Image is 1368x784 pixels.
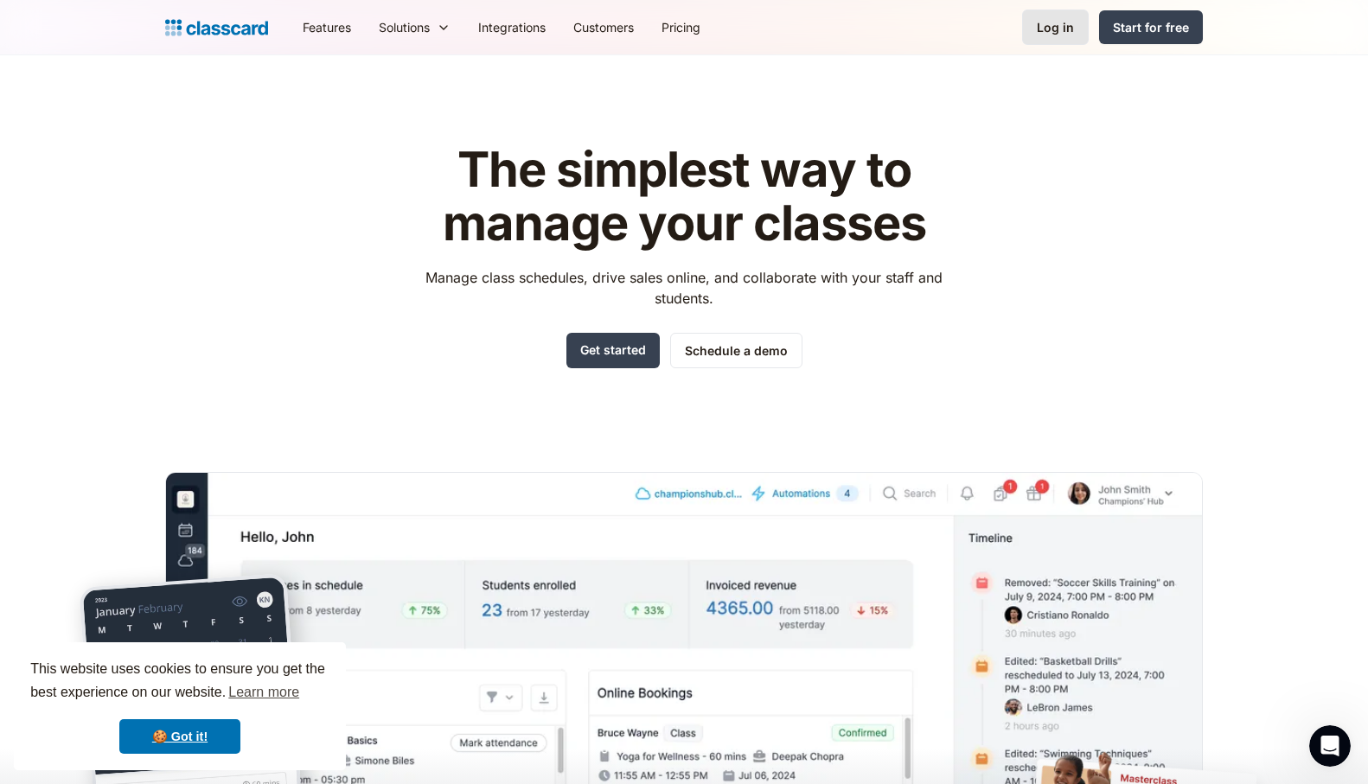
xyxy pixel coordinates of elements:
[1037,18,1074,36] div: Log in
[1113,18,1189,36] div: Start for free
[14,642,346,770] div: cookieconsent
[30,659,329,705] span: This website uses cookies to ensure you get the best experience on our website.
[1022,10,1089,45] a: Log in
[566,333,660,368] a: Get started
[379,18,430,36] div: Solutions
[165,16,268,40] a: Logo
[365,8,464,47] div: Solutions
[648,8,714,47] a: Pricing
[1099,10,1203,44] a: Start for free
[226,679,302,705] a: learn more about cookies
[464,8,559,47] a: Integrations
[1309,725,1351,767] iframe: Intercom live chat
[289,8,365,47] a: Features
[410,143,959,250] h1: The simplest way to manage your classes
[119,719,240,754] a: dismiss cookie message
[410,267,959,309] p: Manage class schedules, drive sales online, and collaborate with your staff and students.
[559,8,648,47] a: Customers
[670,333,802,368] a: Schedule a demo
